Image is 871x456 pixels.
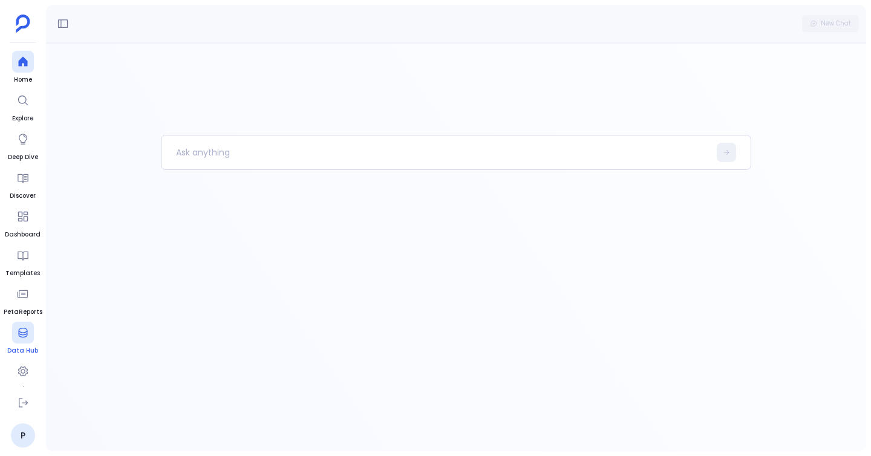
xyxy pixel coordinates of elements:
span: Explore [12,114,34,123]
a: Deep Dive [8,128,38,162]
span: Deep Dive [8,152,38,162]
span: Dashboard [5,230,41,239]
img: petavue logo [16,15,30,33]
a: PetaReports [4,283,42,317]
a: Home [12,51,34,85]
a: Dashboard [5,206,41,239]
span: Discover [10,191,36,201]
span: Templates [5,269,40,278]
a: Explore [12,90,34,123]
span: PetaReports [4,307,42,317]
span: Data Hub [7,346,38,356]
a: Discover [10,167,36,201]
span: Home [12,75,34,85]
span: Settings [9,385,37,394]
a: Data Hub [7,322,38,356]
a: P [11,423,35,448]
a: Settings [9,360,37,394]
a: Templates [5,244,40,278]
